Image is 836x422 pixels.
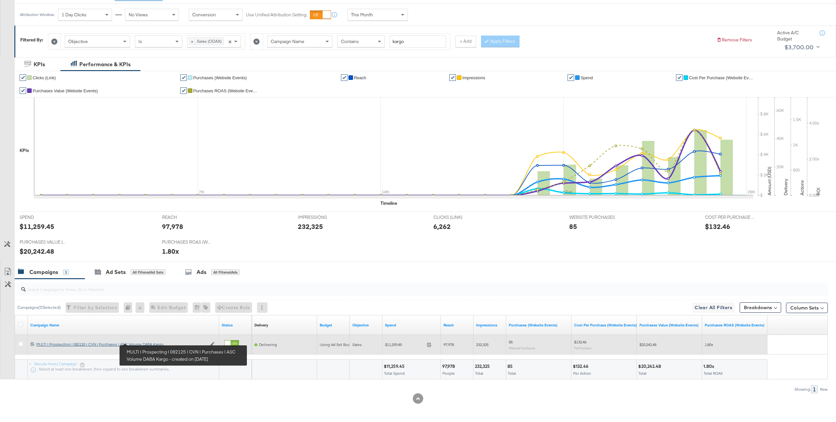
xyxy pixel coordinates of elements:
div: Campaigns ( 0 Selected) [17,305,61,310]
div: KPIs [34,61,45,68]
span: This Month [351,12,373,18]
span: Spend [581,75,593,80]
span: Conversion [192,12,216,18]
div: Active A/C Budget [777,30,813,42]
div: 85 [569,222,577,231]
sub: Per Purchase [574,346,591,350]
span: Total Spend [384,371,405,376]
span: 1.80x [705,342,713,347]
span: No Views [129,12,148,18]
a: Reflects the ability of your Ad Campaign to achieve delivery based on ad states, schedule and bud... [254,323,268,328]
span: Total [508,371,516,376]
span: Objective [68,38,88,44]
text: Actions [799,180,805,195]
span: Sales (ODAX) [195,38,223,44]
div: $11,259.45 [20,222,54,231]
button: Remove Filters [716,37,752,43]
a: ✔ [180,87,187,94]
a: The average cost for each purchase tracked by your Custom Audience pixel on your website after pe... [574,323,637,328]
span: SPEND [20,214,69,220]
div: 0 [124,302,136,313]
div: All Filtered Ad Sets [131,269,166,275]
label: Active [224,349,239,353]
div: Row [820,387,828,392]
span: Cost Per Purchase (Website Events) [689,75,754,80]
span: Clicks (Link) [33,75,56,80]
text: Amount (USD) [766,167,772,195]
text: Delivery [783,179,789,195]
div: Showing: [794,387,811,392]
span: Total [638,371,647,376]
span: Contains [341,38,359,44]
div: MULTI | Prospecting | 082125 | CVN | Purchases | ASC Volume DABA Kargo [36,342,206,347]
span: 97,978 [443,342,454,347]
a: Shows the current state of your Ad Campaign. [222,323,249,328]
span: Is [138,38,142,44]
label: Use Unified Attribution Setting: [246,12,307,18]
div: 1 [63,269,69,275]
a: ✔ [20,87,26,94]
div: 232,325 [475,363,492,369]
button: + Add [455,36,476,47]
div: All Filtered Ads [211,269,240,275]
a: ✔ [180,74,187,81]
span: IMPRESSIONS [298,214,347,220]
span: $11,259.45 [385,342,424,347]
span: PURCHASES VALUE (WEBSITE EVENTS) [20,239,69,245]
span: Impressions [462,75,485,80]
div: $11,259.45 [384,363,407,369]
text: ROI [815,188,821,195]
div: Filtered By: [20,37,43,43]
span: Delivering [259,342,277,347]
div: $20,242.48 [20,247,54,256]
a: The total value of the purchase actions tracked by your Custom Audience pixel on your website aft... [639,323,699,328]
span: PURCHASES ROAS (WEBSITE EVENTS) [162,239,211,245]
button: Clear All Filters [692,302,735,313]
div: Ads [197,268,206,276]
span: 85 [509,339,513,344]
span: Clear all [227,36,233,47]
span: COST PER PURCHASE (WEBSITE EVENTS) [705,214,754,220]
div: 6,262 [433,222,451,231]
span: Clear All Filters [695,304,732,312]
div: 97,978 [442,363,457,369]
span: Total ROAS [704,371,723,376]
div: Delivery [254,323,268,328]
span: Purchases Value (Website Events) [33,88,98,93]
span: CLICKS (LINK) [433,214,482,220]
input: Enter a search term [390,36,446,48]
span: 232,325 [476,342,489,347]
span: Purchases ROAS (Website Events) [193,88,259,93]
button: Column Sets [786,303,828,313]
span: Sales [352,342,362,347]
span: Reach [354,75,366,80]
span: REACH [162,214,211,220]
div: 1 [811,385,818,393]
button: $3,700.00 [782,42,821,53]
div: Attribution Window: [20,12,55,17]
span: × [189,38,195,44]
span: 1 Day Clicks [62,12,87,18]
a: ✔ [568,74,574,81]
span: People [442,371,455,376]
div: 1.80x [703,363,716,369]
span: WEBSITE PURCHASES [569,214,618,220]
div: Timeline [380,200,397,206]
span: $132.46 [574,339,587,344]
div: Using Ad Set Budget [320,342,356,347]
a: ✔ [20,74,26,81]
a: ✔ [676,74,683,81]
div: $132.46 [573,363,590,369]
a: The total value of the purchase actions divided by spend tracked by your Custom Audience pixel on... [705,323,765,328]
button: Breakdowns [740,302,781,313]
div: $132.46 [705,222,730,231]
div: 97,978 [162,222,183,231]
a: ✔ [449,74,456,81]
span: $20,242.48 [639,342,656,347]
span: Per Action [573,371,591,376]
div: $3,700.00 [784,42,814,52]
a: The number of people your ad was served to. [443,323,471,328]
div: 85 [507,363,515,369]
a: MULTI | Prospecting | 082125 | CVN | Purchases | ASC Volume DABA Kargo [36,342,206,347]
a: ✔ [341,74,347,81]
